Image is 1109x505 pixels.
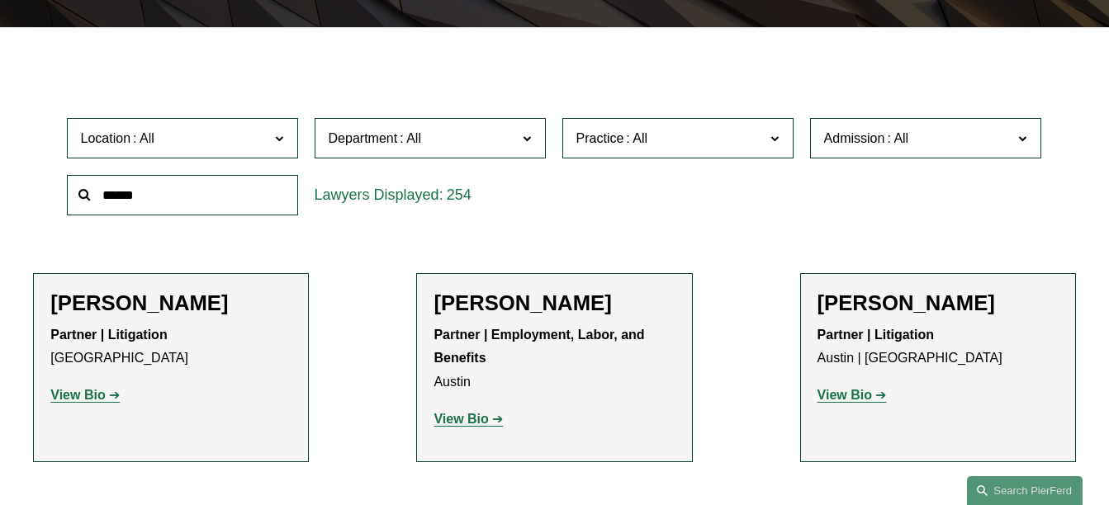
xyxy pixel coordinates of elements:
[81,131,131,145] span: Location
[824,131,885,145] span: Admission
[50,388,105,402] strong: View Bio
[434,328,648,366] strong: Partner | Employment, Labor, and Benefits
[576,131,624,145] span: Practice
[50,323,291,371] p: [GEOGRAPHIC_DATA]
[434,323,675,394] p: Austin
[329,131,398,145] span: Department
[818,388,872,402] strong: View Bio
[50,388,120,402] a: View Bio
[818,388,887,402] a: View Bio
[818,323,1059,371] p: Austin | [GEOGRAPHIC_DATA]
[434,412,488,426] strong: View Bio
[434,290,675,316] h2: [PERSON_NAME]
[50,328,167,342] strong: Partner | Litigation
[967,476,1083,505] a: Search this site
[50,290,291,316] h2: [PERSON_NAME]
[447,186,472,203] span: 254
[818,328,934,342] strong: Partner | Litigation
[818,290,1059,316] h2: [PERSON_NAME]
[434,412,503,426] a: View Bio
